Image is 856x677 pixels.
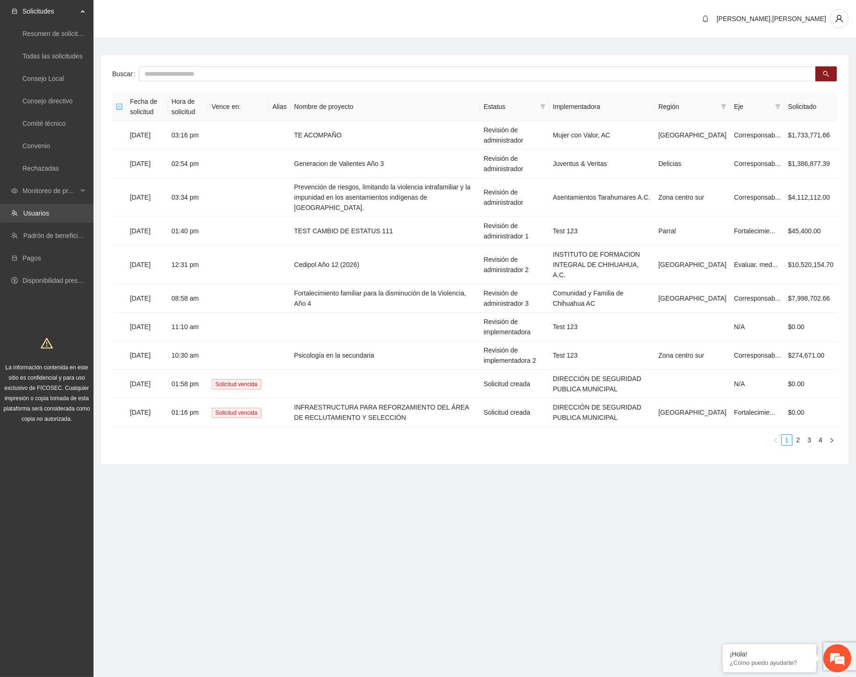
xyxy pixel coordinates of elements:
span: Solicitudes [22,2,78,21]
td: [GEOGRAPHIC_DATA] [655,284,730,313]
th: Alias [269,93,290,121]
span: Región [658,101,717,112]
td: [DATE] [126,245,168,284]
td: $4,112,112.00 [784,178,837,217]
span: Estatus [483,101,536,112]
td: 11:10 am [168,313,208,341]
li: 4 [815,434,826,446]
td: Revisión de administrador [480,150,549,178]
a: Usuarios [23,209,49,217]
td: Juventus & Veritas [549,150,655,178]
td: Generacion de Valientes Año 3 [290,150,480,178]
div: ¡Hola! [730,650,809,658]
td: DIRECCIÓN DE SEGURIDAD PUBLICA MUNICIPAL [549,398,655,427]
td: Revisión de administrador [480,178,549,217]
span: filter [773,100,783,114]
span: Corresponsab... [734,160,781,167]
span: Evaluar, med... [734,261,777,268]
td: 01:58 pm [168,370,208,398]
span: Monitoreo de proyectos [22,181,78,200]
td: Revisión de implementadora [480,313,549,341]
td: [DATE] [126,341,168,370]
td: Comunidad y Familia de Chihuahua AC [549,284,655,313]
span: bell [698,15,712,22]
td: 03:34 pm [168,178,208,217]
td: [DATE] [126,217,168,245]
a: Convenio [22,142,50,150]
span: user [830,14,848,23]
td: Delicias [655,150,730,178]
span: Corresponsab... [734,295,781,302]
td: Test 123 [549,313,655,341]
td: [DATE] [126,121,168,150]
a: Comité técnico [22,120,66,127]
td: INFRAESTRUCTURA PARA REFORZAMIENTO DEL ÁREA DE RECLUTAMIENTO Y SELECCIÓN [290,398,480,427]
span: Solicitud vencida [212,379,261,389]
button: bell [698,11,713,26]
span: minus-square [116,103,122,110]
td: Asentamientos Tarahumares A.C. [549,178,655,217]
td: [GEOGRAPHIC_DATA] [655,398,730,427]
span: La información contenida en este sitio es confidencial y para uso exclusivo de FICOSEC. Cualquier... [4,364,90,422]
button: left [770,434,781,446]
a: Padrón de beneficiarios [23,232,92,239]
td: 03:16 pm [168,121,208,150]
td: Test 123 [549,217,655,245]
a: Resumen de solicitudes por aprobar [22,30,128,37]
td: Revisión de administrador 1 [480,217,549,245]
a: Disponibilidad presupuestal [22,277,102,284]
span: warning [41,337,53,349]
td: $10,520,154.70 [784,245,837,284]
li: Previous Page [770,434,781,446]
td: 01:40 pm [168,217,208,245]
a: 2 [793,435,803,445]
td: $7,998,702.66 [784,284,837,313]
span: search [823,71,829,78]
td: INSTITUTO DE FORMACION INTEGRAL DE CHIHUAHUA, A.C. [549,245,655,284]
span: left [773,438,778,443]
td: Revisión de administrador 3 [480,284,549,313]
span: Solicitud vencida [212,408,261,418]
td: [DATE] [126,150,168,178]
td: Zona centro sur [655,341,730,370]
td: 08:58 am [168,284,208,313]
td: DIRECCIÓN DE SEGURIDAD PUBLICA MUNICIPAL [549,370,655,398]
td: [DATE] [126,178,168,217]
a: Pagos [22,254,41,262]
td: $1,386,877.39 [784,150,837,178]
td: Revisión de administrador [480,121,549,150]
td: Solicitud creada [480,398,549,427]
td: $45,400.00 [784,217,837,245]
th: Solicitado [784,93,837,121]
a: 3 [804,435,814,445]
td: 10:30 am [168,341,208,370]
span: filter [719,100,728,114]
td: [GEOGRAPHIC_DATA] [655,245,730,284]
th: Hora de solicitud [168,93,208,121]
a: Consejo directivo [22,97,72,105]
td: Solicitud creada [480,370,549,398]
th: Implementadora [549,93,655,121]
th: Fecha de solicitud [126,93,168,121]
a: 4 [815,435,826,445]
td: Revisión de administrador 2 [480,245,549,284]
span: right [829,438,834,443]
td: $0.00 [784,398,837,427]
span: Fortalecimie... [734,227,775,235]
th: Vence en: [208,93,269,121]
span: filter [538,100,547,114]
td: Fortalecimiento familiar para la disminución de la Violencia, Año 4 [290,284,480,313]
span: filter [721,104,727,109]
span: Eje [734,101,771,112]
td: [DATE] [126,370,168,398]
td: $1,733,771.66 [784,121,837,150]
span: Fortalecimie... [734,409,775,416]
td: Prevención de riesgos, limitando la violencia intrafamiliar y la impunidad en los asentamientos i... [290,178,480,217]
label: Buscar [112,66,139,81]
li: 2 [792,434,804,446]
td: Parral [655,217,730,245]
td: TE ACOMPAÑO [290,121,480,150]
td: $0.00 [784,313,837,341]
td: [GEOGRAPHIC_DATA] [655,121,730,150]
li: Next Page [826,434,837,446]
